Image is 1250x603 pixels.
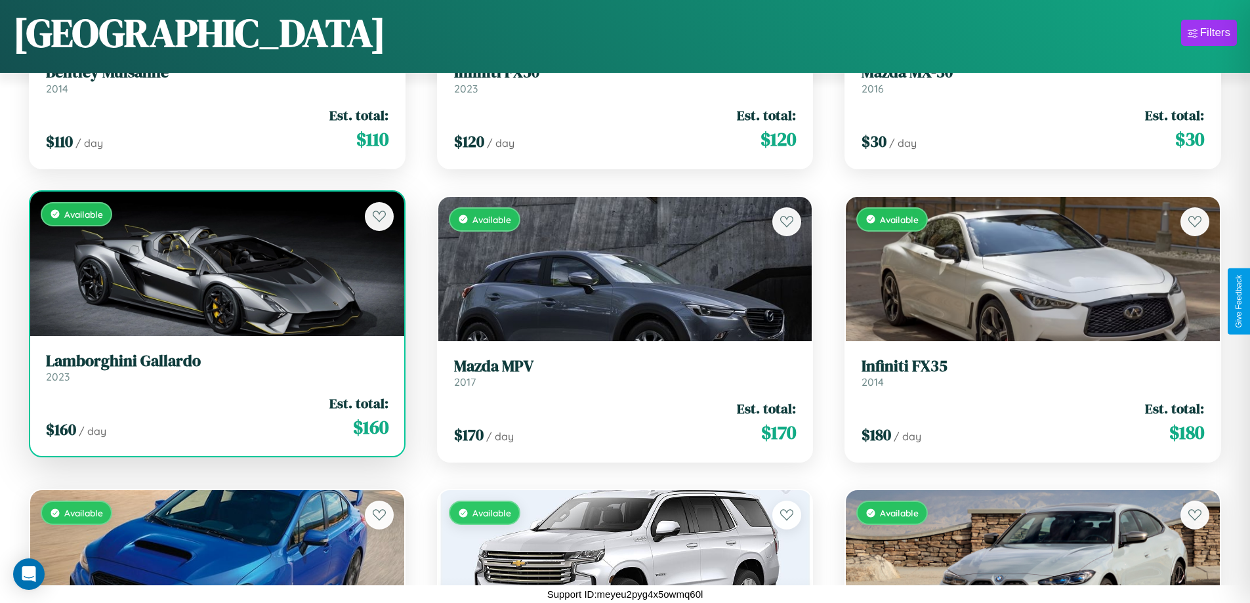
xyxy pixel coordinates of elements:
[547,585,703,603] p: Support ID: meyeu2pyg4x5owmq60l
[862,63,1204,95] a: Mazda MX-302016
[862,424,891,446] span: $ 180
[472,507,511,518] span: Available
[79,425,106,438] span: / day
[329,106,388,125] span: Est. total:
[454,63,797,95] a: Infiniti FX502023
[75,136,103,150] span: / day
[13,558,45,590] div: Open Intercom Messenger
[329,394,388,413] span: Est. total:
[46,419,76,440] span: $ 160
[64,209,103,220] span: Available
[862,357,1204,376] h3: Infiniti FX35
[737,106,796,125] span: Est. total:
[46,131,73,152] span: $ 110
[737,399,796,418] span: Est. total:
[862,375,884,388] span: 2014
[454,82,478,95] span: 2023
[46,352,388,371] h3: Lamborghini Gallardo
[46,370,70,383] span: 2023
[1200,26,1230,39] div: Filters
[46,63,388,82] h3: Bentley Mulsanne
[486,430,514,443] span: / day
[880,507,919,518] span: Available
[862,131,886,152] span: $ 30
[1145,399,1204,418] span: Est. total:
[1181,20,1237,46] button: Filters
[1145,106,1204,125] span: Est. total:
[13,6,386,60] h1: [GEOGRAPHIC_DATA]
[454,63,797,82] h3: Infiniti FX50
[46,82,68,95] span: 2014
[894,430,921,443] span: / day
[454,357,797,376] h3: Mazda MPV
[862,82,884,95] span: 2016
[454,357,797,389] a: Mazda MPV2017
[454,424,484,446] span: $ 170
[46,63,388,95] a: Bentley Mulsanne2014
[862,357,1204,389] a: Infiniti FX352014
[761,419,796,446] span: $ 170
[454,131,484,152] span: $ 120
[1175,126,1204,152] span: $ 30
[487,136,514,150] span: / day
[862,63,1204,82] h3: Mazda MX-30
[472,214,511,225] span: Available
[356,126,388,152] span: $ 110
[889,136,917,150] span: / day
[760,126,796,152] span: $ 120
[353,414,388,440] span: $ 160
[46,352,388,384] a: Lamborghini Gallardo2023
[454,375,476,388] span: 2017
[64,507,103,518] span: Available
[1234,275,1243,328] div: Give Feedback
[1169,419,1204,446] span: $ 180
[880,214,919,225] span: Available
